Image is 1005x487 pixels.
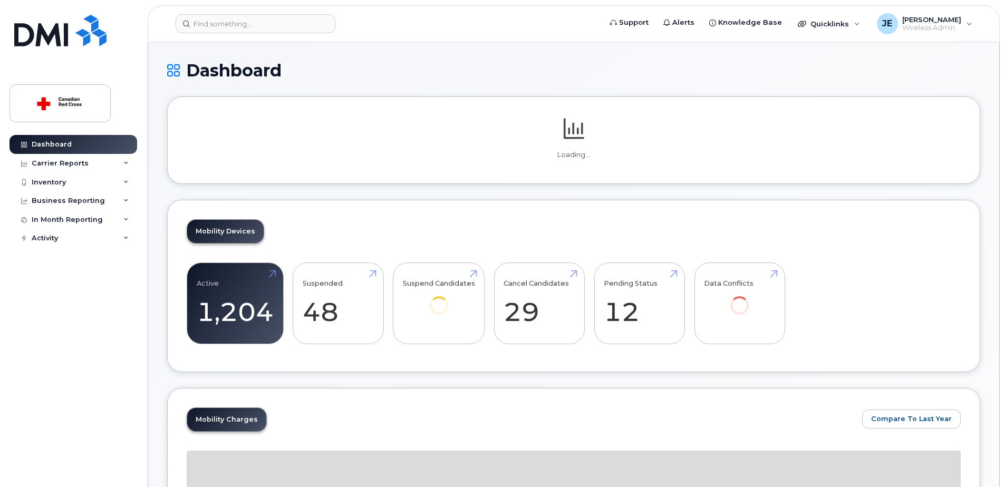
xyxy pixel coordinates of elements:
a: Suspended 48 [303,269,374,338]
a: Mobility Devices [187,220,264,243]
a: Pending Status 12 [604,269,675,338]
a: Cancel Candidates 29 [504,269,575,338]
a: Suspend Candidates [403,269,475,329]
button: Compare To Last Year [862,410,961,428]
span: Compare To Last Year [871,414,952,424]
a: Data Conflicts [704,269,775,329]
h1: Dashboard [167,61,980,80]
a: Mobility Charges [187,408,266,431]
p: Loading... [187,150,961,160]
a: Active 1,204 [197,269,274,338]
